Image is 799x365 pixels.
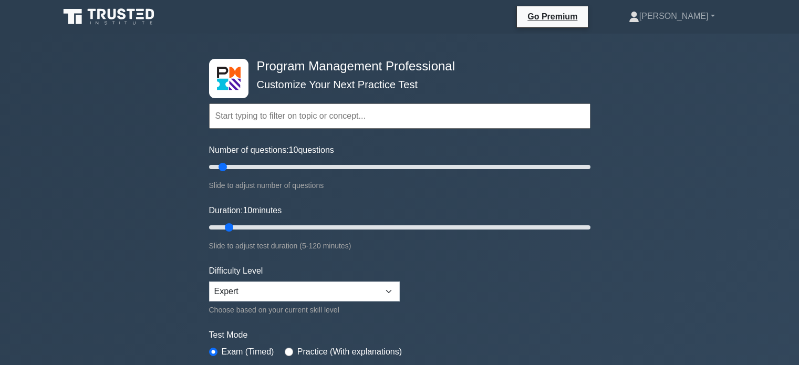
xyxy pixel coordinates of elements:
div: Choose based on your current skill level [209,304,400,316]
span: 10 [289,145,298,154]
label: Practice (With explanations) [297,346,402,358]
span: 10 [243,206,252,215]
label: Exam (Timed) [222,346,274,358]
div: Slide to adjust number of questions [209,179,590,192]
h4: Program Management Professional [253,59,539,74]
label: Difficulty Level [209,265,263,277]
label: Test Mode [209,329,590,341]
div: Slide to adjust test duration (5-120 minutes) [209,239,590,252]
input: Start typing to filter on topic or concept... [209,103,590,129]
label: Duration: minutes [209,204,282,217]
a: Go Premium [521,10,584,23]
label: Number of questions: questions [209,144,334,157]
a: [PERSON_NAME] [604,6,740,27]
